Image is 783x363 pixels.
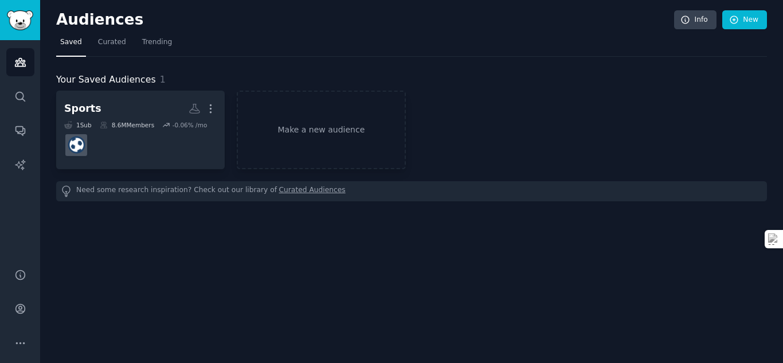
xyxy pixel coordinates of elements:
a: Saved [56,33,86,57]
div: 8.6M Members [100,121,154,129]
span: Curated [98,37,126,48]
span: 1 [160,74,166,85]
a: New [722,10,767,30]
h2: Audiences [56,11,674,29]
img: soccer [68,136,85,154]
div: -0.06 % /mo [173,121,208,129]
a: Trending [138,33,176,57]
span: Saved [60,37,82,48]
div: 1 Sub [64,121,92,129]
span: Your Saved Audiences [56,73,156,87]
img: GummySearch logo [7,10,33,30]
a: Info [674,10,717,30]
a: Sports1Sub8.6MMembers-0.06% /mosoccer [56,91,225,169]
a: Curated Audiences [279,185,346,197]
a: Curated [94,33,130,57]
div: Need some research inspiration? Check out our library of [56,181,767,201]
span: Trending [142,37,172,48]
a: Make a new audience [237,91,405,169]
div: Sports [64,102,101,116]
